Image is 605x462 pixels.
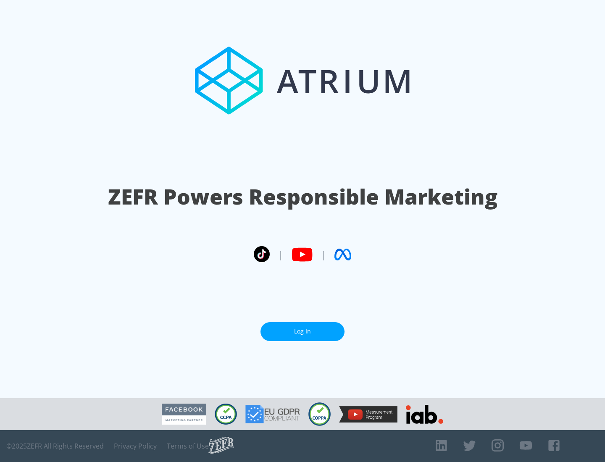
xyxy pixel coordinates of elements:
img: CCPA Compliant [215,404,237,425]
a: Privacy Policy [114,442,157,450]
a: Terms of Use [167,442,209,450]
span: | [321,248,326,261]
span: © 2025 ZEFR All Rights Reserved [6,442,104,450]
a: Log In [260,322,345,341]
span: | [278,248,283,261]
h1: ZEFR Powers Responsible Marketing [108,182,497,211]
img: COPPA Compliant [308,402,331,426]
img: GDPR Compliant [245,405,300,423]
img: IAB [406,405,443,424]
img: YouTube Measurement Program [339,406,397,423]
img: Facebook Marketing Partner [162,404,206,425]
